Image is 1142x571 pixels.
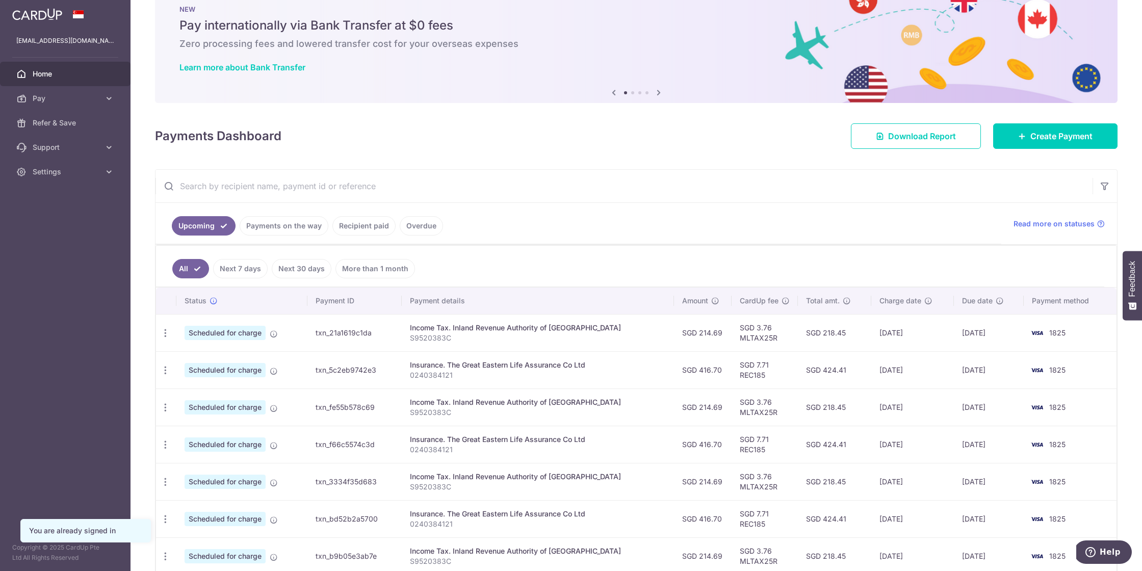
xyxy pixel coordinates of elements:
[1049,403,1066,411] span: 1825
[307,351,401,388] td: txn_5c2eb9742e3
[410,434,666,445] div: Insurance. The Great Eastern Life Assurance Co Ltd
[674,500,732,537] td: SGD 416.70
[954,463,1024,500] td: [DATE]
[806,296,840,306] span: Total amt.
[732,426,798,463] td: SGD 7.71 REC185
[798,426,871,463] td: SGD 424.41
[1049,440,1066,449] span: 1825
[402,288,674,314] th: Payment details
[1027,327,1047,339] img: Bank Card
[674,388,732,426] td: SGD 214.69
[272,259,331,278] a: Next 30 days
[185,475,266,489] span: Scheduled for charge
[954,314,1024,351] td: [DATE]
[410,397,666,407] div: Income Tax. Inland Revenue Authority of [GEOGRAPHIC_DATA]
[1014,219,1095,229] span: Read more on statuses
[410,509,666,519] div: Insurance. The Great Eastern Life Assurance Co Ltd
[674,314,732,351] td: SGD 214.69
[732,463,798,500] td: SGD 3.76 MLTAX25R
[798,351,871,388] td: SGD 424.41
[954,426,1024,463] td: [DATE]
[1076,540,1132,566] iframe: Opens a widget where you can find more information
[879,296,921,306] span: Charge date
[185,400,266,414] span: Scheduled for charge
[172,259,209,278] a: All
[155,127,281,145] h4: Payments Dashboard
[740,296,778,306] span: CardUp fee
[185,512,266,526] span: Scheduled for charge
[1049,366,1066,374] span: 1825
[410,472,666,482] div: Income Tax. Inland Revenue Authority of [GEOGRAPHIC_DATA]
[674,463,732,500] td: SGD 214.69
[682,296,708,306] span: Amount
[410,546,666,556] div: Income Tax. Inland Revenue Authority of [GEOGRAPHIC_DATA]
[871,314,954,351] td: [DATE]
[179,5,1093,13] p: NEW
[307,426,401,463] td: txn_f66c5574c3d
[179,38,1093,50] h6: Zero processing fees and lowered transfer cost for your overseas expenses
[871,426,954,463] td: [DATE]
[1027,401,1047,413] img: Bank Card
[410,519,666,529] p: 0240384121
[871,500,954,537] td: [DATE]
[307,288,401,314] th: Payment ID
[1049,328,1066,337] span: 1825
[1027,476,1047,488] img: Bank Card
[185,326,266,340] span: Scheduled for charge
[307,463,401,500] td: txn_3334f35d683
[307,500,401,537] td: txn_bd52b2a5700
[400,216,443,236] a: Overdue
[798,500,871,537] td: SGD 424.41
[1049,552,1066,560] span: 1825
[1027,513,1047,525] img: Bank Card
[335,259,415,278] a: More than 1 month
[33,167,100,177] span: Settings
[732,351,798,388] td: SGD 7.71 REC185
[1049,477,1066,486] span: 1825
[16,36,114,46] p: [EMAIL_ADDRESS][DOMAIN_NAME]
[410,333,666,343] p: S9520383C
[185,549,266,563] span: Scheduled for charge
[240,216,328,236] a: Payments on the way
[213,259,268,278] a: Next 7 days
[33,93,100,103] span: Pay
[962,296,993,306] span: Due date
[798,388,871,426] td: SGD 218.45
[871,351,954,388] td: [DATE]
[410,482,666,492] p: S9520383C
[674,426,732,463] td: SGD 416.70
[954,388,1024,426] td: [DATE]
[1123,251,1142,320] button: Feedback - Show survey
[410,360,666,370] div: Insurance. The Great Eastern Life Assurance Co Ltd
[307,314,401,351] td: txn_21a1619c1da
[185,437,266,452] span: Scheduled for charge
[332,216,396,236] a: Recipient paid
[179,17,1093,34] h5: Pay internationally via Bank Transfer at $0 fees
[888,130,956,142] span: Download Report
[1024,288,1117,314] th: Payment method
[185,363,266,377] span: Scheduled for charge
[993,123,1118,149] a: Create Payment
[1014,219,1105,229] a: Read more on statuses
[410,445,666,455] p: 0240384121
[185,296,206,306] span: Status
[1049,514,1066,523] span: 1825
[1030,130,1093,142] span: Create Payment
[732,500,798,537] td: SGD 7.71 REC185
[29,526,142,536] div: You are already signed in
[954,351,1024,388] td: [DATE]
[851,123,981,149] a: Download Report
[732,314,798,351] td: SGD 3.76 MLTAX25R
[410,370,666,380] p: 0240384121
[798,314,871,351] td: SGD 218.45
[732,388,798,426] td: SGD 3.76 MLTAX25R
[1128,261,1137,297] span: Feedback
[954,500,1024,537] td: [DATE]
[33,69,100,79] span: Home
[172,216,236,236] a: Upcoming
[12,8,62,20] img: CardUp
[33,118,100,128] span: Refer & Save
[179,62,305,72] a: Learn more about Bank Transfer
[33,142,100,152] span: Support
